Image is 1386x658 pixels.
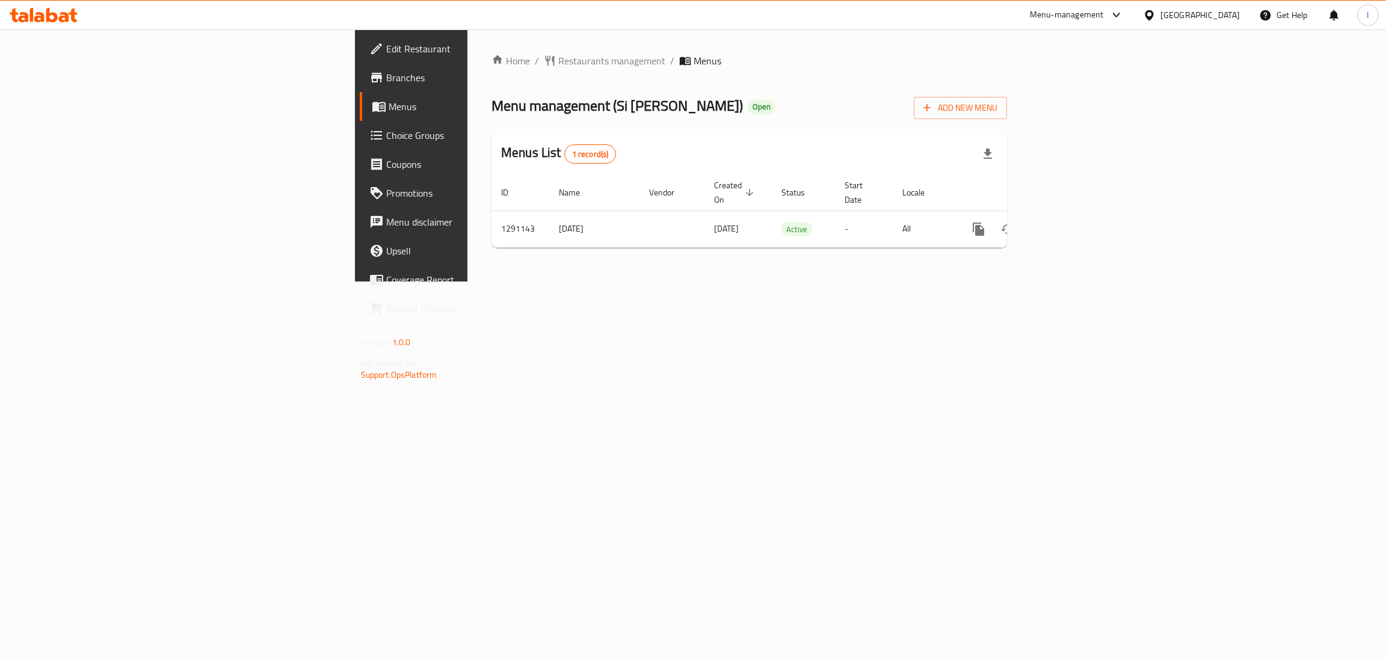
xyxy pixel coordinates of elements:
span: Get support on: [361,355,416,371]
th: Actions [955,174,1089,211]
span: [DATE] [714,221,739,236]
span: Menus [694,54,721,68]
span: Menus [389,99,577,114]
span: Grocery Checklist [386,301,577,316]
div: Active [781,222,812,236]
a: Edit Restaurant [360,34,587,63]
span: Menu management ( Si [PERSON_NAME] ) [491,92,743,119]
h2: Menus List [501,144,616,164]
span: Start Date [845,178,878,207]
div: Export file [973,140,1002,168]
td: - [835,211,893,247]
nav: breadcrumb [491,54,1007,68]
a: Menus [360,92,587,121]
span: Open [748,102,775,112]
button: more [964,215,993,244]
span: Active [781,223,812,236]
span: 1.0.0 [392,334,411,350]
a: Menu disclaimer [360,208,587,236]
a: Promotions [360,179,587,208]
a: Choice Groups [360,121,587,150]
div: Open [748,100,775,114]
span: Upsell [386,244,577,258]
a: Branches [360,63,587,92]
span: I [1367,8,1369,22]
a: Support.OpsPlatform [361,367,437,383]
span: Coverage Report [386,272,577,287]
span: Name [559,185,596,200]
span: Promotions [386,186,577,200]
button: Add New Menu [914,97,1007,119]
span: Locale [902,185,940,200]
a: Upsell [360,236,587,265]
span: Created On [714,178,757,207]
li: / [670,54,674,68]
span: Choice Groups [386,128,577,143]
div: Menu-management [1030,8,1104,22]
a: Restaurants management [544,54,665,68]
table: enhanced table [491,174,1089,248]
td: [DATE] [549,211,639,247]
span: Restaurants management [558,54,665,68]
span: Branches [386,70,577,85]
div: [GEOGRAPHIC_DATA] [1160,8,1240,22]
span: Status [781,185,821,200]
span: Coupons [386,157,577,171]
td: All [893,211,955,247]
button: Change Status [993,215,1022,244]
span: 1 record(s) [565,149,616,160]
a: Coverage Report [360,265,587,294]
div: Total records count [564,144,617,164]
span: Version: [361,334,390,350]
a: Coupons [360,150,587,179]
span: Add New Menu [923,100,997,115]
span: Vendor [649,185,690,200]
span: Edit Restaurant [386,42,577,56]
span: ID [501,185,524,200]
a: Grocery Checklist [360,294,587,323]
span: Menu disclaimer [386,215,577,229]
